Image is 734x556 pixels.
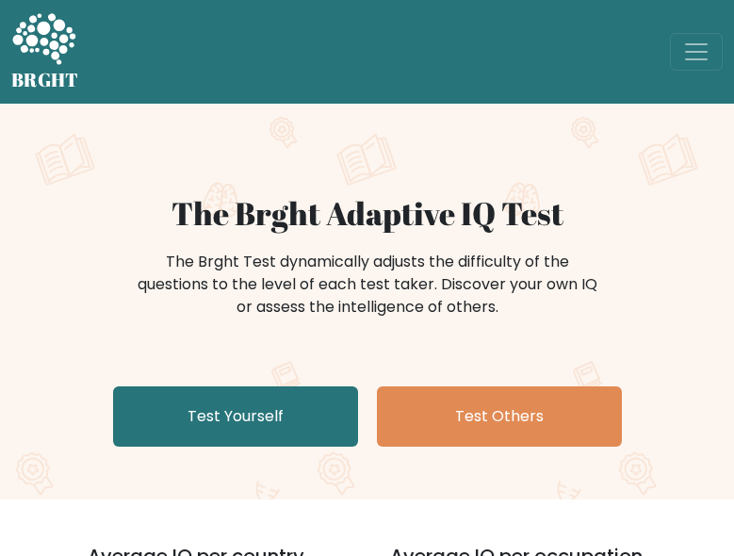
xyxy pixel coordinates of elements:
[11,8,79,96] a: BRGHT
[132,251,603,319] div: The Brght Test dynamically adjusts the difficulty of the questions to the level of each test take...
[670,33,723,71] button: Toggle navigation
[11,69,79,91] h5: BRGHT
[113,386,358,447] a: Test Yourself
[377,386,622,447] a: Test Others
[11,194,723,232] h1: The Brght Adaptive IQ Test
